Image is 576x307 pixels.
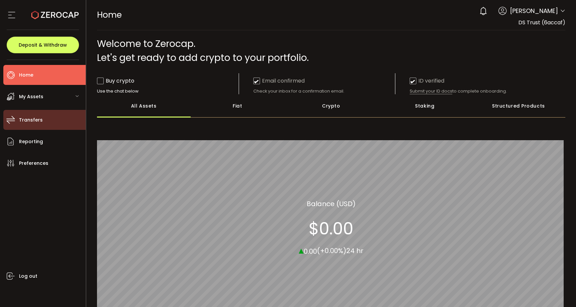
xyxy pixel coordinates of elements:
[97,77,134,85] div: Buy crypto
[518,19,565,26] span: DS Trust (6accaf)
[7,37,79,53] button: Deposit & Withdraw
[378,94,472,118] div: Staking
[307,198,356,208] section: Balance (USD)
[19,271,37,281] span: Log out
[304,246,317,256] span: 0.00
[97,88,239,94] div: Use the chat below
[19,92,43,102] span: My Assets
[97,37,566,65] div: Welcome to Zerocap. Let's get ready to add crypto to your portfolio.
[299,243,304,257] span: ▴
[253,88,395,94] div: Check your inbox for a confirmation email.
[410,77,444,85] div: ID verified
[19,115,43,125] span: Transfers
[309,218,353,238] section: $0.00
[191,94,284,118] div: Fiat
[284,94,378,118] div: Crypto
[427,39,576,307] iframe: Chat Widget
[97,94,191,118] div: All Assets
[510,6,558,15] span: [PERSON_NAME]
[19,70,33,80] span: Home
[346,246,363,255] span: 24 hr
[19,137,43,147] span: Reporting
[410,88,552,94] div: to complete onboarding.
[317,246,346,255] span: (+0.00%)
[19,43,67,47] span: Deposit & Withdraw
[253,77,305,85] div: Email confirmed
[19,158,48,168] span: Preferences
[97,9,122,21] span: Home
[410,88,452,94] span: Submit your ID docs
